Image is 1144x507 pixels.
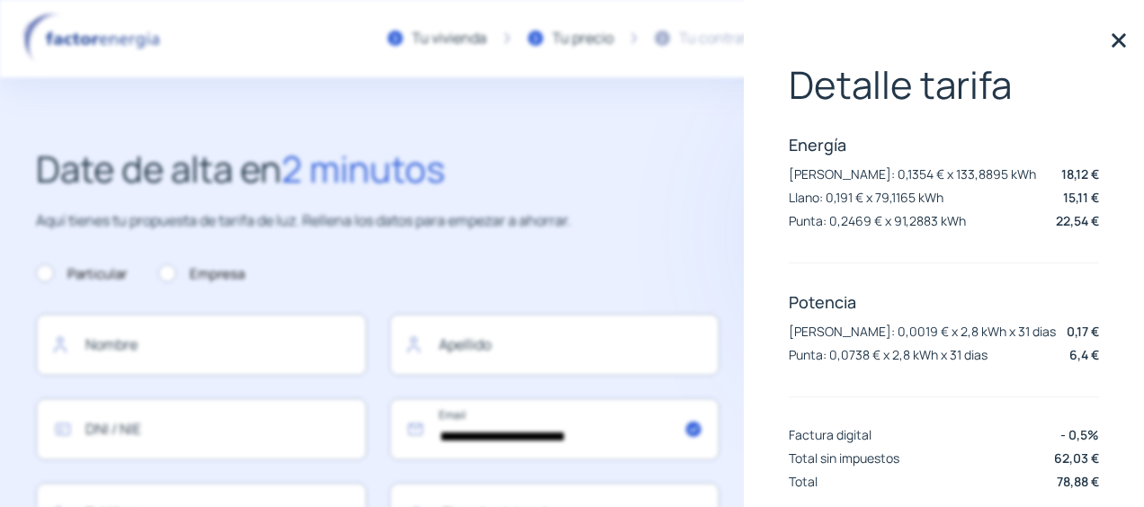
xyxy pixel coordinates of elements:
[1063,188,1099,207] p: 15,11 €
[36,209,719,233] p: Aquí tienes tu propuesta de tarifa de luz. Rellena los datos para empezar a ahorrar.
[1069,345,1099,364] p: 6,4 €
[789,346,988,363] p: Punta: 0,0738 € x 2,8 kWh x 31 dias
[789,323,1056,340] p: [PERSON_NAME]: 0,0019 € x 2,8 kWh x 31 dias
[789,134,1099,156] p: Energía
[158,263,245,285] label: Empresa
[789,189,943,206] p: Llano: 0,191 € x 79,1165 kWh
[412,27,487,50] div: Tu vivienda
[789,473,818,490] p: Total
[36,140,719,198] h2: Date de alta en
[679,27,756,50] div: Tu contrato
[1056,211,1099,230] p: 22,54 €
[18,13,171,65] img: logo factor
[1060,425,1099,444] p: - 0,5%
[282,144,445,193] span: 2 minutos
[36,263,127,285] label: Particular
[1057,472,1099,491] p: 78,88 €
[1067,322,1099,341] p: 0,17 €
[789,63,1099,106] p: Detalle tarifa
[789,212,966,229] p: Punta: 0,2469 € x 91,2883 kWh
[552,27,613,50] div: Tu precio
[1054,449,1099,467] p: 62,03 €
[789,449,899,467] p: Total sin impuestos
[789,291,1099,313] p: Potencia
[789,165,1036,182] p: [PERSON_NAME]: 0,1354 € x 133,8895 kWh
[789,426,871,443] p: Factura digital
[1061,165,1099,183] p: 18,12 €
